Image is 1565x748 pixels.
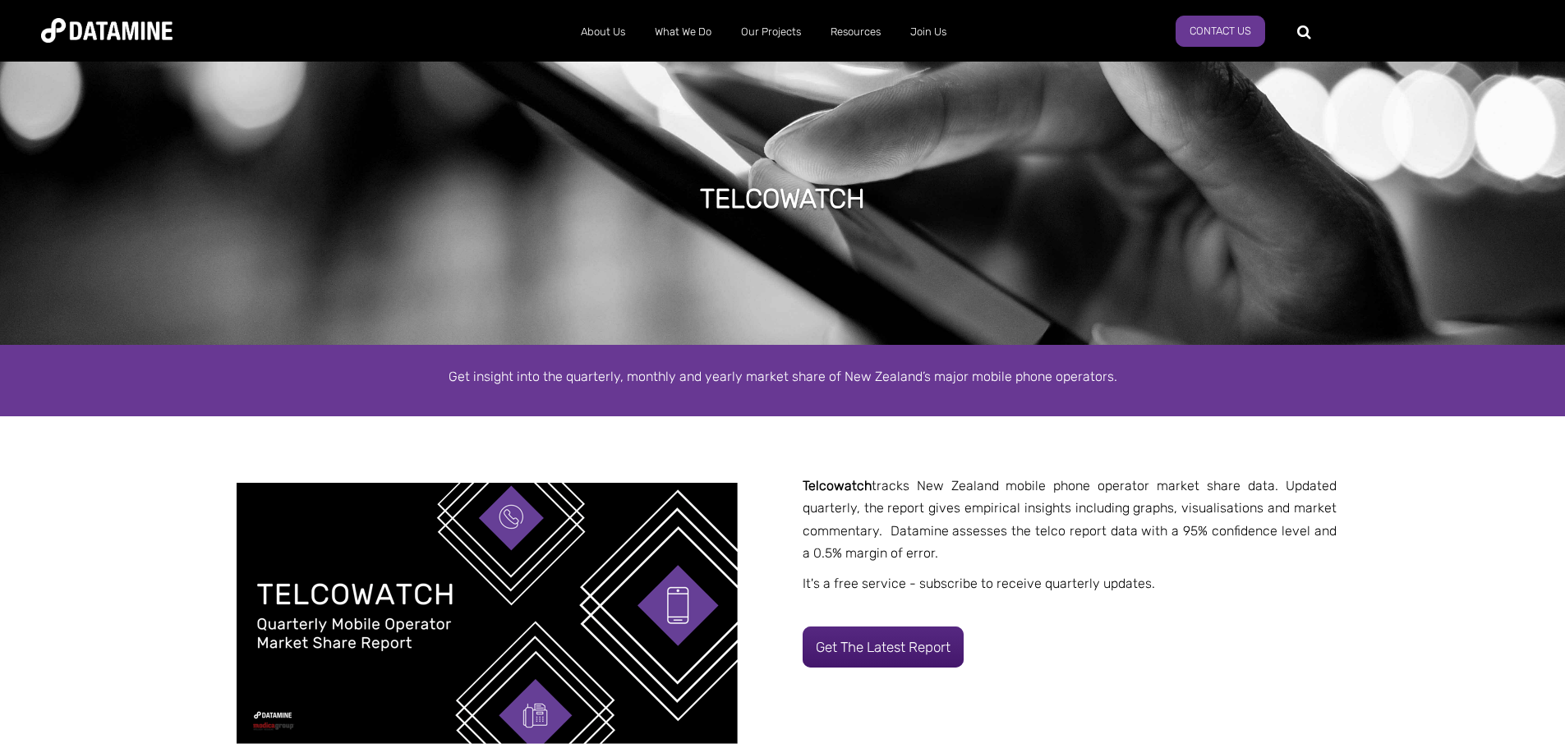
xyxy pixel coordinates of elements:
a: Contact Us [1176,16,1265,47]
a: Our Projects [726,11,816,53]
img: Copy of Telcowatch Report Template (2) [237,483,738,744]
a: Resources [816,11,895,53]
p: Get insight into the quarterly, monthly and yearly market share of New Zealand’s major mobile pho... [315,365,1251,388]
a: About Us [566,11,640,53]
a: Get the latest report [803,626,964,668]
a: Join Us [895,11,961,53]
strong: Telcowatch [803,478,872,493]
span: tracks New Zealand mobile phone operator market share data. Updated quarterly, the report gives e... [803,478,1337,561]
img: Datamine [41,18,173,43]
span: It's a free service - subscribe to receive quarterly updates. [803,576,1155,591]
h1: TELCOWATCH [700,181,865,217]
a: What We Do [640,11,726,53]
